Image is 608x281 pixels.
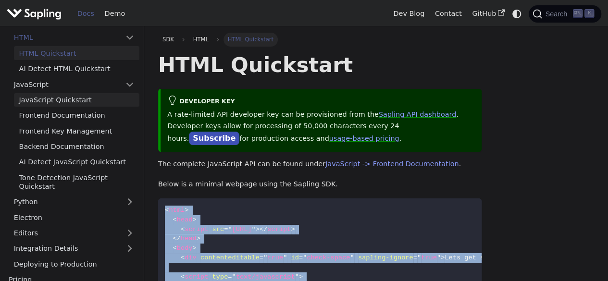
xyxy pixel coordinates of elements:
[212,226,224,233] span: src
[295,273,299,281] span: "
[14,46,139,60] a: HTML Quickstart
[256,226,260,233] span: >
[388,6,429,21] a: Dev Blog
[430,6,467,21] a: Contact
[158,159,482,170] p: The complete JavaScript API can be found under .
[263,254,267,261] span: "
[283,254,287,261] span: "
[542,10,573,18] span: Search
[158,33,178,46] a: SDK
[177,216,193,223] span: head
[379,110,456,118] a: Sapling API dashboard
[212,273,228,281] span: type
[228,273,232,281] span: =
[169,207,185,214] span: html
[162,36,174,43] span: SDK
[529,5,601,23] button: Search (Ctrl+K)
[325,160,459,168] a: JavaScript -> Frontend Documentation
[9,195,139,209] a: Python
[185,207,188,214] span: >
[267,254,283,261] span: true
[232,226,252,233] span: [URL]
[185,273,208,281] span: script
[260,226,267,233] span: </
[417,254,421,261] span: "
[9,257,139,271] a: Deploying to Production
[14,140,139,154] a: Backend Documentation
[14,62,139,76] a: AI Detect HTML Quickstart
[14,93,139,107] a: JavaScript Quickstart
[260,254,263,261] span: =
[185,254,197,261] span: div
[9,210,139,224] a: Electron
[7,7,62,21] img: Sapling.ai
[441,254,445,261] span: >
[14,171,139,193] a: Tone Detection JavaScript Quickstart
[189,132,239,146] a: Subscribe
[14,155,139,169] a: AI Detect JavaScript Quickstart
[181,235,197,242] span: head
[223,33,278,46] span: HTML Quickstart
[200,254,260,261] span: contenteditable
[189,33,213,46] span: HTML
[197,235,200,242] span: >
[445,254,511,261] span: Lets get started!
[9,242,139,256] a: Integration Details
[72,6,99,21] a: Docs
[173,244,177,252] span: <
[228,226,232,233] span: "
[9,31,139,45] a: HTML
[158,52,482,78] h1: HTML Quickstart
[467,6,509,21] a: GitHub
[14,124,139,138] a: Frontend Key Management
[167,96,475,107] div: Developer Key
[307,254,350,261] span: check-space
[9,77,139,91] a: JavaScript
[267,226,291,233] span: script
[120,226,139,240] button: Expand sidebar category 'Editors'
[291,226,295,233] span: >
[510,7,524,21] button: Switch between dark and light mode (currently system mode)
[299,273,303,281] span: >
[158,33,482,46] nav: Breadcrumbs
[413,254,417,261] span: =
[177,244,193,252] span: body
[421,254,437,261] span: true
[165,207,169,214] span: <
[185,226,208,233] span: script
[232,273,236,281] span: "
[236,273,295,281] span: text/javascript
[7,7,65,21] a: Sapling.ai
[181,273,185,281] span: <
[437,254,441,261] span: "
[350,254,354,261] span: "
[193,244,197,252] span: >
[14,109,139,122] a: Frontend Documentation
[329,134,399,142] a: usage-based pricing
[167,109,475,145] p: A rate-limited API developer key can be provisioned from the . Developer keys allow for processin...
[193,216,197,223] span: >
[224,226,228,233] span: =
[173,216,177,223] span: <
[173,235,181,242] span: </
[584,9,594,18] kbd: K
[181,226,185,233] span: <
[181,254,185,261] span: <
[291,254,299,261] span: id
[252,226,256,233] span: "
[9,226,120,240] a: Editors
[303,254,307,261] span: "
[358,254,413,261] span: sapling-ignore
[99,6,130,21] a: Demo
[158,179,482,190] p: Below is a minimal webpage using the Sapling SDK.
[299,254,303,261] span: =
